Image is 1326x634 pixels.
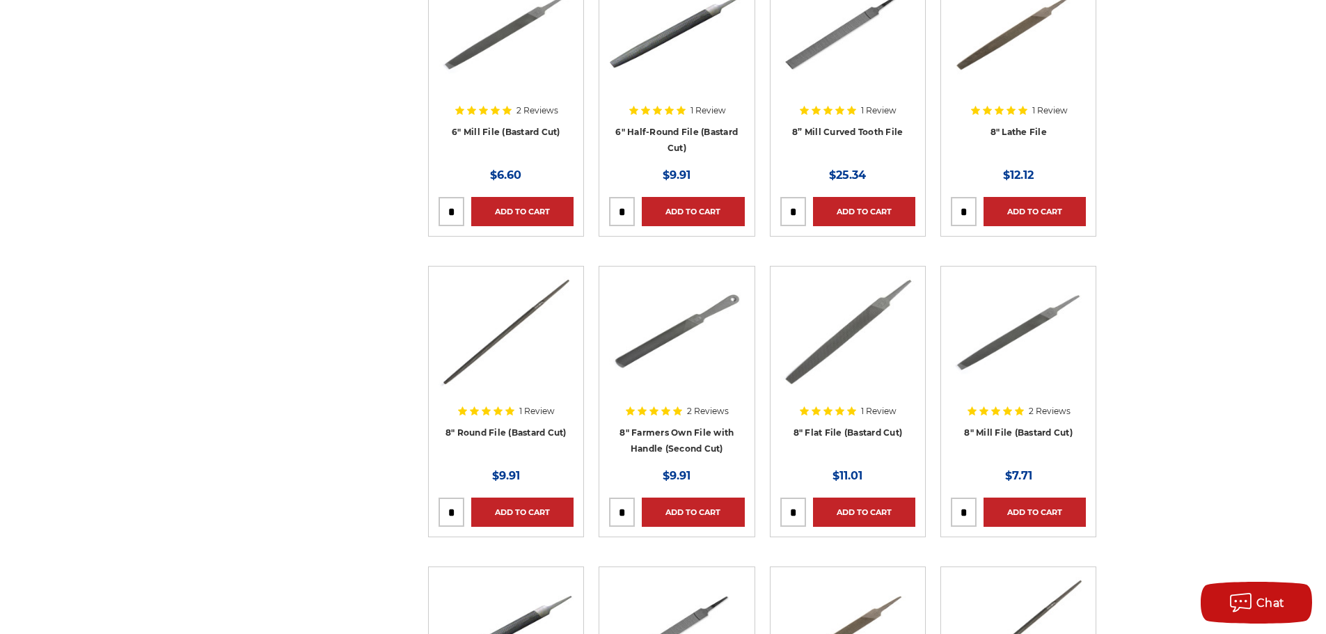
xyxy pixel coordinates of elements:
span: $11.01 [832,469,862,482]
a: Add to Cart [471,197,574,226]
span: $6.60 [490,168,521,182]
span: $9.91 [492,469,520,482]
a: Add to Cart [984,498,1086,527]
a: Add to Cart [813,197,915,226]
span: $12.12 [1003,168,1034,182]
span: Chat [1256,596,1285,610]
a: 8" Mill File Bastard Cut [951,276,1086,454]
span: $25.34 [829,168,866,182]
span: $7.71 [1005,469,1032,482]
a: 8 Inch Axe File with Handle [609,276,744,454]
a: Add to Cart [642,197,744,226]
a: Add to Cart [813,498,915,527]
a: 8 Inch Round File Bastard Cut, Double Cut [439,276,574,454]
img: 8" Mill File Bastard Cut [951,276,1086,388]
span: $9.91 [663,469,690,482]
img: 8 Inch Axe File with Handle [609,276,744,388]
a: 8" Flat Bastard File [780,276,915,454]
img: 8" Flat Bastard File [780,276,915,388]
a: Add to Cart [471,498,574,527]
img: 8 Inch Round File Bastard Cut, Double Cut [439,276,574,388]
span: $9.91 [663,168,690,182]
button: Chat [1201,582,1312,624]
a: Add to Cart [642,498,744,527]
a: Add to Cart [984,197,1086,226]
